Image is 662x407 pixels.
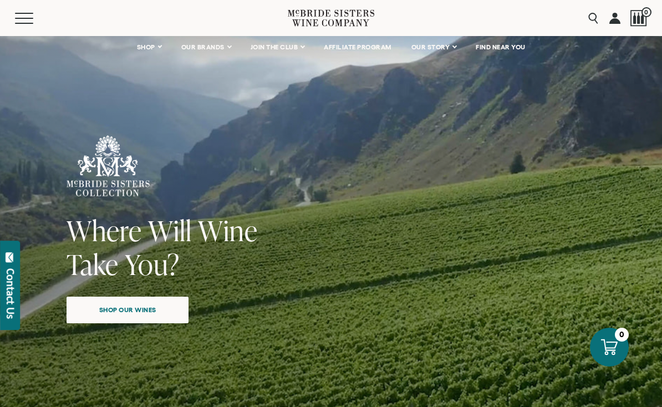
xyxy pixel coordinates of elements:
[148,211,192,250] span: Will
[5,268,16,319] div: Contact Us
[80,299,176,320] span: Shop our wines
[476,43,526,51] span: FIND NEAR YOU
[125,245,180,283] span: You?
[67,245,119,283] span: Take
[130,36,169,58] a: SHOP
[243,36,312,58] a: JOIN THE CLUB
[251,43,298,51] span: JOIN THE CLUB
[174,36,238,58] a: OUR BRANDS
[317,36,399,58] a: AFFILIATE PROGRAM
[198,211,258,250] span: Wine
[615,328,629,342] div: 0
[67,211,142,250] span: Where
[404,36,464,58] a: OUR STORY
[469,36,533,58] a: FIND NEAR YOU
[411,43,450,51] span: OUR STORY
[324,43,391,51] span: AFFILIATE PROGRAM
[137,43,156,51] span: SHOP
[15,13,55,24] button: Mobile Menu Trigger
[181,43,225,51] span: OUR BRANDS
[641,7,651,17] span: 0
[67,297,189,323] a: Shop our wines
